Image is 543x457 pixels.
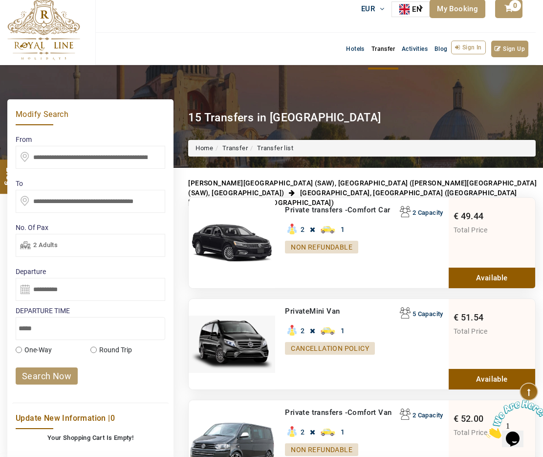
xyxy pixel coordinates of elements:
[33,241,58,249] span: 2 Adults
[188,111,381,125] h1: 15 Transfers in [GEOGRAPHIC_DATA]
[16,179,165,188] label: To
[454,312,458,322] span: €
[285,408,391,417] a: Comfort Van
[222,144,248,152] a: Transfer
[188,189,517,206] span: [GEOGRAPHIC_DATA], [GEOGRAPHIC_DATA] ([GEOGRAPHIC_DATA] [GEOGRAPHIC_DATA], [GEOGRAPHIC_DATA])
[461,211,484,221] span: 49.44
[248,144,293,153] li: Transfer list
[285,408,348,417] span: Private transfers -
[418,207,443,219] span: Capacity
[4,4,65,43] img: Chat attention grabber
[391,1,430,17] div: Language
[434,46,448,52] span: Blog
[341,327,345,335] span: 1
[189,299,275,389] img: CE1E63C1-8517-4727-A0A7-89869CB01DC2.jpeg
[24,345,52,355] label: One-Way
[16,135,165,144] label: From
[16,108,165,120] a: Modify Search
[291,344,369,352] a: Cancellation Policy
[454,413,458,424] span: €
[451,41,486,54] a: Sign In
[16,306,165,316] label: DEPARTURE TIME
[418,410,443,421] span: Capacity
[22,371,71,381] span: search now
[413,207,416,219] spna: 2
[301,224,304,236] span: 2
[413,410,416,421] spna: 2
[99,345,132,355] label: Round Trip
[418,309,443,320] span: Capacity
[285,206,348,214] span: Private transfers -
[398,41,431,57] a: Activities
[110,413,115,423] span: 0
[392,2,429,17] a: EN
[285,307,309,316] span: Private
[301,426,304,438] span: 2
[413,309,416,320] spna: 5
[454,211,458,221] span: €
[341,226,345,233] span: 1
[291,243,352,251] a: Non Refundable
[431,41,451,57] a: Blog
[16,223,165,232] label: No. Of Pax
[189,198,275,288] img: 227536_350.jpg
[3,167,16,176] span: Blog
[449,268,535,288] a: Available
[391,1,430,17] aside: Language selected: English
[16,267,165,276] label: Departure
[368,41,398,57] a: Transfer
[461,413,484,424] span: 52.00
[285,206,390,214] a: Comfort Car
[361,4,375,13] span: EUR
[341,428,345,436] span: 1
[454,327,487,335] span: Total Price
[195,144,213,152] a: Home
[343,41,368,57] a: Hotels
[291,446,352,454] a: Non Refundable
[449,369,535,389] a: Available
[301,325,304,337] span: 2
[461,312,484,322] span: 51.54
[454,429,487,436] span: Total Price
[285,307,340,316] a: Mini Van
[491,41,528,57] a: Sign Up
[16,411,165,424] a: Update New Information |0
[482,396,543,442] iframe: chat widget
[454,226,487,234] span: Total Price
[188,179,537,197] span: [PERSON_NAME][GEOGRAPHIC_DATA] (SAW), [GEOGRAPHIC_DATA] ([PERSON_NAME][GEOGRAPHIC_DATA] (SAW), [G...
[47,434,133,441] b: Your Shopping Cart Is Empty!
[4,4,8,12] span: 1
